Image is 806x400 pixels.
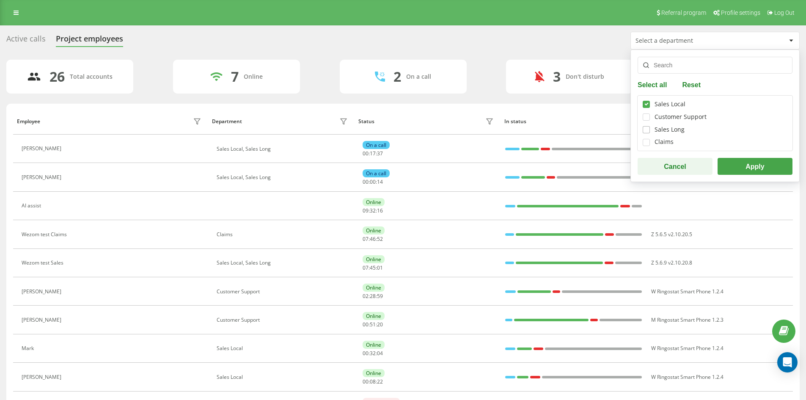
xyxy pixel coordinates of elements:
[363,369,385,377] div: Online
[212,119,242,124] div: Department
[718,158,792,175] button: Apply
[638,80,669,88] button: Select all
[363,226,385,234] div: Online
[363,341,385,349] div: Online
[217,374,350,380] div: Sales Local
[6,34,46,47] div: Active calls
[363,321,369,328] span: 00
[651,373,723,381] span: W Ringostat Smart Phone 1.2.4
[217,146,350,152] div: Sales Local, Sales Long
[651,231,692,238] span: Z 5.6.5 v2.10.20.5
[635,37,737,44] div: Select a department
[651,316,723,323] span: M Ringostat Smart Phone 1.2.3
[655,113,707,121] div: Customer Support
[363,264,369,271] span: 07
[377,378,383,385] span: 22
[370,292,376,300] span: 28
[553,69,561,85] div: 3
[363,350,383,356] div: : :
[655,138,674,146] div: Claims
[363,178,369,185] span: 00
[22,289,63,295] div: [PERSON_NAME]
[217,289,350,295] div: Customer Support
[363,350,369,357] span: 00
[363,322,383,328] div: : :
[363,293,383,299] div: : :
[244,73,263,80] div: Online
[393,69,401,85] div: 2
[363,284,385,292] div: Online
[363,265,383,271] div: : :
[655,101,685,108] div: Sales Local
[370,264,376,271] span: 45
[504,119,643,124] div: In status
[651,345,723,352] span: W Ringostat Smart Phone 1.2.4
[377,350,383,357] span: 04
[377,235,383,243] span: 52
[370,178,376,185] span: 00
[655,126,685,133] div: Sales Long
[651,259,692,266] span: Z 5.6.9 v2.10.20.8
[363,198,385,206] div: Online
[377,178,383,185] span: 14
[377,207,383,214] span: 16
[370,207,376,214] span: 32
[22,174,63,180] div: [PERSON_NAME]
[377,264,383,271] span: 01
[217,317,350,323] div: Customer Support
[70,73,113,80] div: Total accounts
[231,69,239,85] div: 7
[721,9,760,16] span: Profile settings
[370,150,376,157] span: 17
[638,158,712,175] button: Cancel
[363,236,383,242] div: : :
[377,321,383,328] span: 20
[22,260,66,266] div: Wezom test Sales
[363,292,369,300] span: 02
[363,235,369,243] span: 07
[363,378,369,385] span: 00
[363,379,383,385] div: : :
[363,312,385,320] div: Online
[217,260,350,266] div: Sales Local, Sales Long
[217,174,350,180] div: Sales Local, Sales Long
[217,232,350,237] div: Claims
[774,9,795,16] span: Log Out
[406,73,431,80] div: On a call
[777,352,798,372] div: Open Intercom Messenger
[661,9,706,16] span: Referral program
[651,288,723,295] span: W Ringostat Smart Phone 1.2.4
[679,80,703,88] button: Reset
[377,292,383,300] span: 59
[370,350,376,357] span: 32
[22,232,69,237] div: Wezom test Claims
[363,169,390,177] div: On a call
[56,34,123,47] div: Project employees
[377,150,383,157] span: 37
[217,345,350,351] div: Sales Local
[22,317,63,323] div: [PERSON_NAME]
[22,374,63,380] div: [PERSON_NAME]
[363,255,385,263] div: Online
[50,69,65,85] div: 26
[566,73,604,80] div: Don't disturb
[363,208,383,214] div: : :
[363,151,383,157] div: : :
[358,119,374,124] div: Status
[22,345,36,351] div: Mark
[22,146,63,152] div: [PERSON_NAME]
[370,235,376,243] span: 46
[363,150,369,157] span: 00
[370,378,376,385] span: 08
[363,179,383,185] div: : :
[370,321,376,328] span: 51
[17,119,40,124] div: Employee
[638,57,792,74] input: Search
[363,207,369,214] span: 09
[22,203,43,209] div: AI assist
[363,141,390,149] div: On a call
